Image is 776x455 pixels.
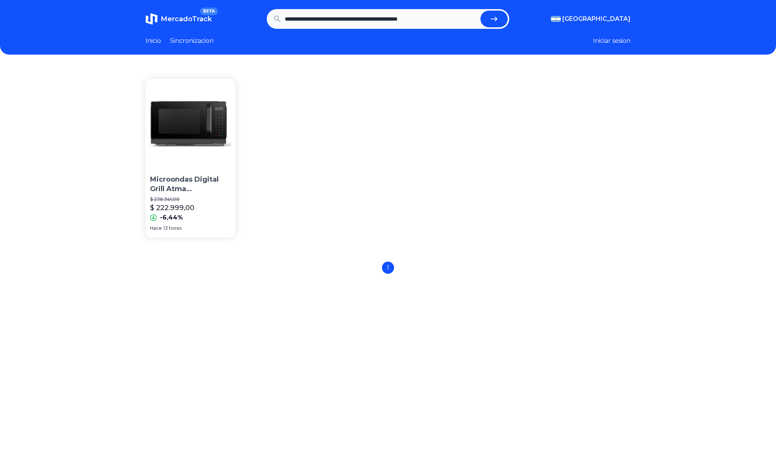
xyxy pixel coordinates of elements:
p: $ 238.341,00 [150,196,231,202]
span: 13 horas [163,225,181,231]
button: [GEOGRAPHIC_DATA] [551,14,630,24]
button: Iniciar sesion [593,36,630,45]
a: MercadoTrackBETA [145,13,212,25]
p: $ 222.999,00 [150,202,194,213]
a: Inicio [145,36,161,45]
a: Microondas Digital Grill Atma Matdgb23uap 23lts 8 Prog 900wMicroondas Digital Grill Atma Matdgb23... [145,79,235,237]
span: [GEOGRAPHIC_DATA] [562,14,630,24]
img: Microondas Digital Grill Atma Matdgb23uap 23lts 8 Prog 900w [145,79,235,169]
span: Hace [150,225,162,231]
img: Argentina [551,16,561,22]
a: Sincronizacion [170,36,214,45]
span: BETA [200,8,218,15]
span: MercadoTrack [161,15,212,23]
img: MercadoTrack [145,13,158,25]
p: -6,44% [160,213,183,222]
p: Microondas Digital Grill Atma Matdgb23uap 23lts 8 Prog 900w [150,175,231,194]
